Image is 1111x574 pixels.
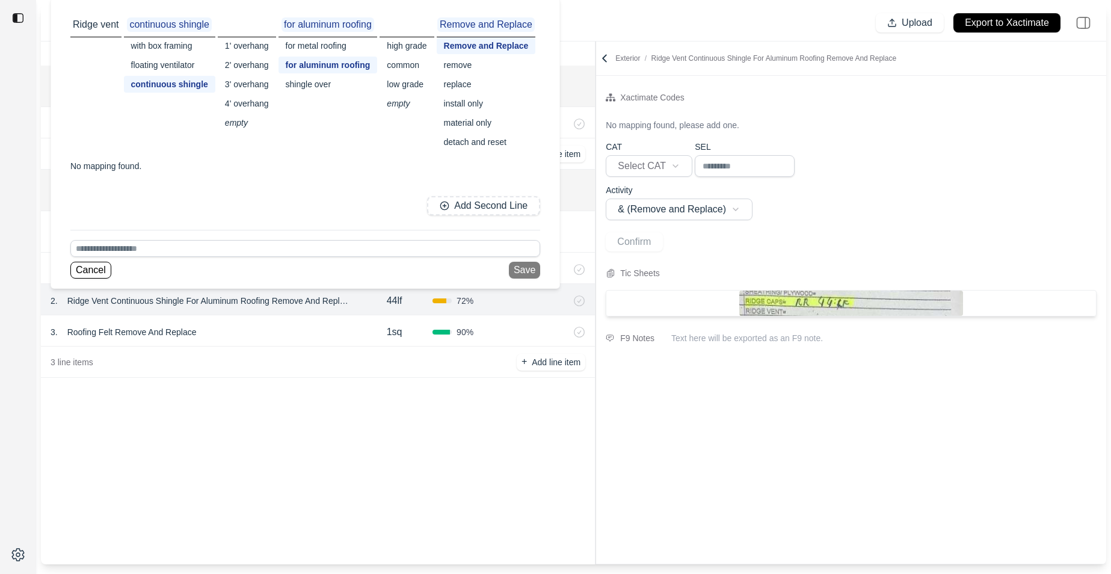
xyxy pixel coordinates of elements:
[51,356,93,368] p: 3 line items
[606,119,739,131] p: No mapping found, please add one.
[671,332,1097,344] p: Text here will be exported as an F9 note.
[651,54,897,63] span: Ridge Vent Continuous Shingle For Aluminum Roofing Remove And Replace
[437,134,536,150] div: detach and reset
[124,76,215,93] div: continuous shingle
[218,76,276,93] div: 3' overhang
[739,291,963,316] img: Cropped Image
[218,114,276,131] div: empty
[380,76,434,93] div: low grade
[454,199,528,213] p: Add Second Line
[437,76,536,93] div: replace
[457,295,473,307] span: 72 %
[427,196,540,215] button: Add Second Line
[124,37,215,54] div: with box framing
[902,16,932,30] p: Upload
[387,325,402,339] p: 1sq
[437,114,536,131] div: material only
[218,57,276,73] div: 2' overhang
[380,57,434,73] div: common
[51,326,58,338] p: 3 .
[532,356,580,368] p: Add line item
[380,95,434,112] div: empty
[437,57,536,73] div: remove
[63,324,202,341] p: Roofing Felt Remove And Replace
[620,90,685,105] div: Xactimate Codes
[695,141,795,153] p: SEL
[279,57,378,73] div: for aluminum roofing
[218,95,276,112] div: 4' overhang
[615,54,896,63] p: Exterior
[380,37,434,54] div: high grade
[517,354,585,371] button: +Add line item
[641,54,651,63] span: /
[606,141,692,153] p: CAT
[63,292,356,309] p: Ridge Vent Continuous Shingle For Aluminum Roofing Remove And Replace
[953,13,1060,32] button: Export to Xactimate
[606,335,614,342] img: comment
[620,266,660,280] div: Tic Sheets
[620,331,654,345] div: F9 Notes
[51,295,58,307] p: 2 .
[218,37,276,54] div: 1' overhang
[965,16,1049,30] p: Export to Xactimate
[1070,10,1097,36] img: right-panel.svg
[124,57,215,73] div: floating ventilator
[876,13,944,32] button: Upload
[12,12,24,24] img: toggle sidebar
[437,95,536,112] div: install only
[70,262,111,279] button: Cancel
[437,37,536,54] div: Remove and Replace
[70,160,141,172] p: No mapping found.
[522,355,527,369] p: +
[606,184,752,196] p: Activity
[279,37,378,54] div: for metal roofing
[457,326,473,338] span: 90 %
[387,294,402,308] p: 44lf
[279,76,378,93] div: shingle over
